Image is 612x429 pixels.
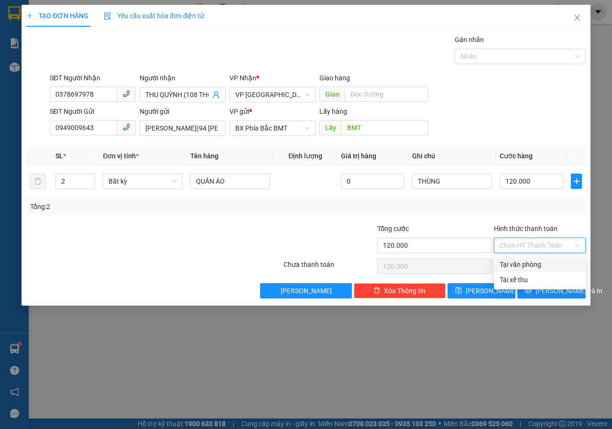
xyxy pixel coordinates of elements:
[26,12,33,19] span: plus
[354,283,446,298] button: deleteXóa Thông tin
[140,106,226,117] div: Người gửi
[212,91,220,99] span: user-add
[455,36,484,44] label: Gán nhãn
[260,283,352,298] button: [PERSON_NAME]
[494,225,557,232] label: Hình thức thanh toán
[319,87,345,102] span: Giao
[5,57,93,71] li: [PERSON_NAME]
[500,275,580,285] div: Tài xế thu
[535,286,602,296] span: [PERSON_NAME] và In
[319,74,350,82] span: Giao hàng
[235,121,310,135] span: BX Phía Bắc BMT
[288,152,322,160] span: Định lượng
[26,12,88,20] span: TẠO ĐƠN HÀNG
[564,5,590,32] button: Close
[408,147,496,165] th: Ghi chú
[55,152,63,160] span: SL
[229,74,256,82] span: VP Nhận
[373,287,380,295] span: delete
[104,12,111,20] img: icon
[190,174,270,189] input: VD: Bàn, Ghế
[281,286,332,296] span: [PERSON_NAME]
[50,106,136,117] div: SĐT Người Gửi
[466,286,517,296] span: [PERSON_NAME]
[122,90,130,98] span: phone
[341,120,428,135] input: Dọc đường
[412,174,492,189] input: Ghi Chú
[341,152,376,160] span: Giá trị hàng
[571,174,582,189] button: plus
[109,174,177,188] span: Bất kỳ
[103,152,139,160] span: Đơn vị tính
[319,108,347,115] span: Lấy hàng
[5,71,93,84] li: In ngày: 17:58 12/10
[122,123,130,131] span: phone
[517,283,586,298] button: printer[PERSON_NAME] và In
[448,283,516,298] button: save[PERSON_NAME]
[30,201,237,212] div: Tổng: 2
[525,287,532,295] span: printer
[573,14,581,22] span: close
[341,174,404,189] input: 0
[104,12,205,20] span: Yêu cầu xuất hóa đơn điện tử
[500,259,580,270] div: Tại văn phòng
[455,287,462,295] span: save
[190,152,219,160] span: Tên hàng
[235,88,310,102] span: VP Đà Lạt
[500,152,533,160] span: Cước hàng
[319,120,341,135] span: Lấy
[377,225,409,232] span: Tổng cước
[345,87,428,102] input: Dọc đường
[571,177,581,185] span: plus
[140,73,226,83] div: Người nhận
[229,106,316,117] div: VP gửi
[30,174,45,189] button: delete
[50,73,136,83] div: SĐT Người Nhận
[384,286,426,296] span: Xóa Thông tin
[283,259,376,276] div: Chưa thanh toán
